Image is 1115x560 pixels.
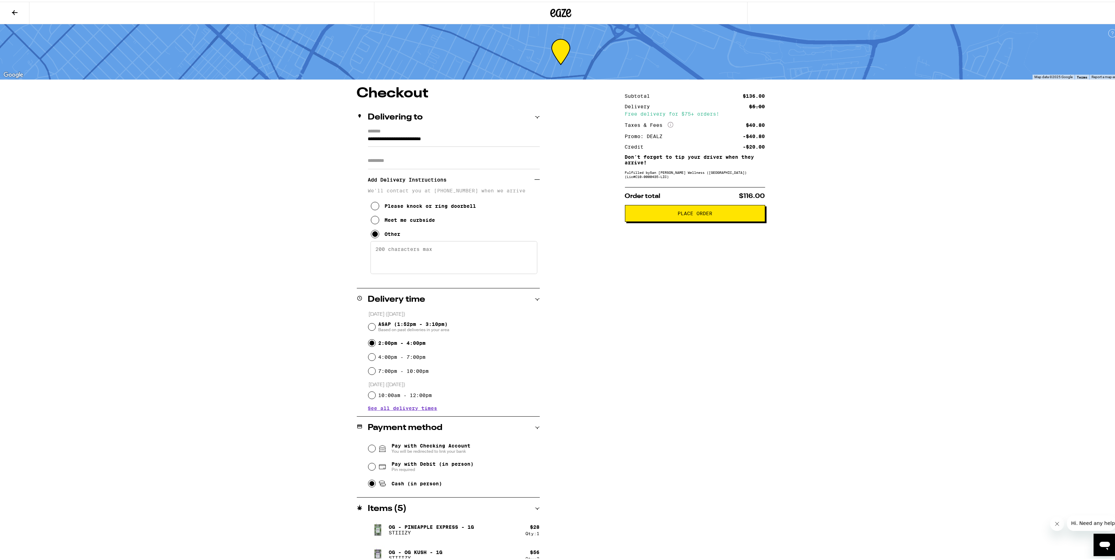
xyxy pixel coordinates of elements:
span: $116.00 [739,191,765,198]
h2: Payment method [368,422,443,430]
span: Based on past deliveries in your area [378,325,449,331]
img: OG - Pineapple Express - 1g [368,518,388,538]
span: Cash (in person) [392,479,442,485]
p: OG - Pineapple Express - 1g [389,523,474,528]
div: $40.80 [746,121,765,126]
span: Hi. Need any help? [4,5,50,11]
div: -$40.80 [743,132,765,137]
span: Pay with Checking Account [392,441,470,452]
a: Terms [1077,73,1087,77]
span: Order total [625,191,661,198]
div: Qty: 2 [526,555,540,559]
h2: Delivering to [368,111,423,120]
img: Google [2,69,25,78]
a: Open this area in Google Maps (opens a new window) [2,69,25,78]
div: Delivery [625,102,655,107]
p: [DATE] ([DATE]) [368,309,540,316]
span: Place Order [678,209,712,214]
iframe: Close message [1050,515,1064,529]
div: $5.00 [749,102,765,107]
h1: Checkout [357,85,540,99]
span: You will be redirected to link your bank [392,447,470,452]
div: $ 56 [530,548,540,553]
div: Please knock or ring doorbell [385,202,476,207]
div: Free delivery for $75+ orders! [625,110,765,115]
div: Credit [625,143,649,148]
div: Other [385,230,401,235]
label: 10:00am - 12:00pm [378,391,432,396]
label: 7:00pm - 10:00pm [378,367,429,372]
button: Other [371,225,401,239]
div: -$20.00 [743,143,765,148]
h2: Delivery time [368,294,426,302]
div: $ 28 [530,523,540,528]
span: Pin required [392,465,474,471]
div: Subtotal [625,92,655,97]
button: See all delivery times [368,404,437,409]
p: We'll contact you at [PHONE_NUMBER] when we arrive [368,186,540,192]
p: OG - OG Kush - 1g [389,548,443,553]
h3: Add Delivery Instructions [368,170,535,186]
p: STIIIZY [389,553,443,559]
div: Fulfilled by San [PERSON_NAME] Wellness ([GEOGRAPHIC_DATA]) (Lic# C10-0000435-LIC ) [625,169,765,177]
div: Meet me curbside [385,216,435,221]
button: Meet me curbside [371,211,435,225]
div: $136.00 [743,92,765,97]
span: Pay with Debit (in person) [392,459,474,465]
label: 2:00pm - 4:00pm [378,339,426,344]
div: Taxes & Fees [625,120,673,127]
p: [DATE] ([DATE]) [368,380,540,387]
button: Place Order [625,203,765,220]
div: Promo: DEALZ [625,132,668,137]
h2: Items ( 5 ) [368,503,407,511]
div: Qty: 1 [526,530,540,534]
p: STIIIZY [389,528,474,534]
label: 4:00pm - 7:00pm [378,353,426,358]
span: ASAP (1:52pm - 3:10pm) [378,320,449,331]
span: Map data ©2025 Google [1034,73,1073,77]
p: Don't forget to tip your driver when they arrive! [625,152,765,164]
button: Please knock or ring doorbell [371,197,476,211]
